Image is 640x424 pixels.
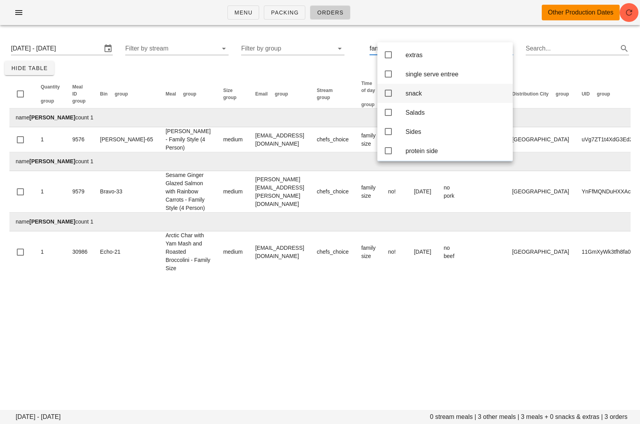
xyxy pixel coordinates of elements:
span: Quantity [41,84,60,90]
td: [GEOGRAPHIC_DATA] [506,231,575,272]
span: Menu [234,9,252,16]
td: [PERSON_NAME]-65 [94,127,159,152]
td: medium [217,127,249,152]
td: chefs_choice [310,127,355,152]
td: no beef [438,231,466,272]
td: [GEOGRAPHIC_DATA] [506,171,575,213]
th: Stream: Not sorted. Activate to sort ascending. [310,80,355,108]
td: [EMAIL_ADDRESS][DOMAIN_NAME] [249,127,310,152]
td: Bravo-33 [94,171,159,213]
div: Other Production Dates [548,8,613,17]
span: group [72,98,86,104]
span: Hide Table [11,65,48,71]
th: Distribution City: Not sorted. Activate to sort ascending. [506,80,575,108]
div: Filter by stream [125,42,229,55]
th: Meal ID: Not sorted. Activate to sort ascending. [66,80,94,108]
span: Time of day [361,81,375,93]
td: [DATE] [407,171,437,213]
td: no! [382,171,407,213]
div: Filter by group [241,42,344,55]
button: Hide Table [5,61,54,75]
td: [PERSON_NAME] - Family Style (4 Person) [159,127,217,152]
td: [EMAIL_ADDRESS][DOMAIN_NAME] [249,231,310,272]
div: snack [406,90,507,97]
span: group [556,91,569,97]
th: Size: Not sorted. Activate to sort ascending. [217,80,249,108]
span: UID [582,91,590,97]
span: group [223,95,236,100]
span: group [275,91,288,97]
span: group [41,98,54,104]
strong: [PERSON_NAME] [29,218,75,225]
td: [PERSON_NAME][EMAIL_ADDRESS][PERSON_NAME][DOMAIN_NAME] [249,171,310,213]
span: 1 [41,188,44,195]
strong: [PERSON_NAME] [29,158,75,164]
span: Packing [270,9,299,16]
span: Distribution City [512,91,548,97]
span: group [597,91,610,97]
span: 1 [41,249,44,255]
span: Stream [317,88,333,93]
td: family size [355,127,382,152]
span: Bin [100,91,108,97]
span: Meal [166,91,176,97]
th: Bin: Not sorted. Activate to sort ascending. [94,80,159,108]
td: family size [355,231,382,272]
span: group [361,102,375,107]
span: group [317,95,330,100]
td: Arctic Char with Yam Mash and Roasted Broccolini - Family Size [159,231,217,272]
div: protein side [406,147,507,155]
td: chefs_choice [310,171,355,213]
div: family size [370,45,399,52]
td: family size [355,171,382,213]
td: chefs_choice [310,231,355,272]
a: Menu [227,5,259,20]
span: Size [223,88,233,93]
span: 1 [41,136,44,143]
div: Sides [406,128,507,135]
div: family sizeClear Filter by tod [370,42,513,55]
span: Meal ID [72,84,83,97]
th: Quantity: Not sorted. Activate to sort ascending. [34,80,66,108]
td: no pork [438,171,466,213]
td: 9579 [66,171,94,213]
th: Time of day: Not sorted. Activate to sort ascending. [355,80,382,108]
a: Packing [264,5,305,20]
div: extras [406,51,507,59]
div: Salads [406,109,507,116]
th: Email: Not sorted. Activate to sort ascending. [249,80,310,108]
span: Orders [317,9,344,16]
div: single serve entree [406,70,507,78]
td: 30986 [66,231,94,272]
td: medium [217,171,249,213]
span: Email [255,91,268,97]
strong: [PERSON_NAME] [29,114,75,121]
td: 9576 [66,127,94,152]
td: [DATE] [407,231,437,272]
span: group [183,91,197,97]
td: Sesame Ginger Glazed Salmon with Rainbow Carrots - Family Style (4 Person) [159,171,217,213]
td: Echo-21 [94,231,159,272]
td: [GEOGRAPHIC_DATA] [506,127,575,152]
th: Meal: Not sorted. Activate to sort ascending. [159,80,217,108]
td: no! [382,231,407,272]
span: group [115,91,128,97]
a: Orders [310,5,350,20]
td: medium [217,231,249,272]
